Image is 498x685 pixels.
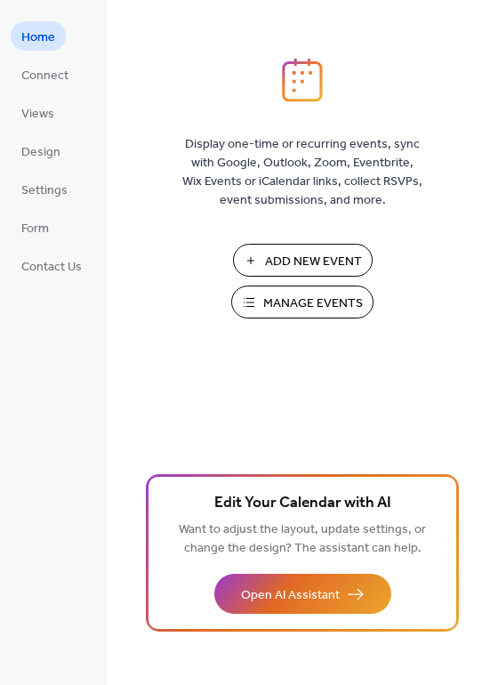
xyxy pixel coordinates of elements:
span: Add New Event [265,253,362,271]
span: Display one-time or recurring events, sync with Google, Outlook, Zoom, Eventbrite, Wix Events or ... [182,135,422,210]
img: logo_icon.svg [282,58,323,102]
button: Add New Event [233,244,373,277]
a: Form [11,213,60,242]
span: Manage Events [263,294,363,313]
a: Views [11,98,65,127]
a: Settings [11,174,78,204]
span: Form [21,220,49,238]
span: Edit Your Calendar with AI [214,491,391,516]
span: Connect [21,67,68,85]
a: Design [11,136,71,165]
a: Contact Us [11,251,92,280]
span: Design [21,143,60,162]
span: Want to adjust the layout, update settings, or change the design? The assistant can help. [179,518,426,560]
button: Open AI Assistant [214,574,391,614]
span: Settings [21,181,68,200]
span: Home [21,28,55,47]
a: Home [11,21,66,51]
a: Connect [11,60,79,89]
button: Manage Events [231,286,373,318]
span: Contact Us [21,258,82,277]
span: Open AI Assistant [241,586,340,605]
span: Views [21,105,54,124]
